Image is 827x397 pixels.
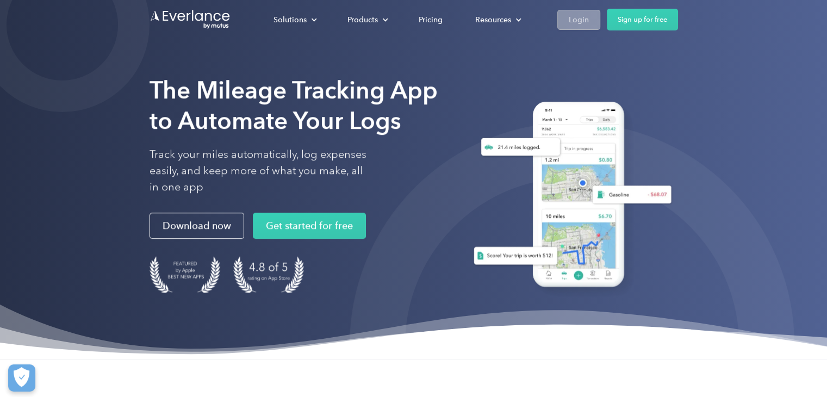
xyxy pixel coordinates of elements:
[607,9,678,30] a: Sign up for free
[347,13,378,27] div: Products
[150,256,220,293] img: Badge for Featured by Apple Best New Apps
[150,213,244,239] a: Download now
[233,256,304,293] img: 4.9 out of 5 stars on the app store
[464,10,530,29] div: Resources
[557,10,600,30] a: Login
[475,13,511,27] div: Resources
[150,9,231,30] a: Go to homepage
[419,13,443,27] div: Pricing
[273,13,307,27] div: Solutions
[569,13,589,27] div: Login
[337,10,397,29] div: Products
[8,364,35,392] button: Cookies Settings
[263,10,326,29] div: Solutions
[408,10,453,29] a: Pricing
[150,76,438,135] strong: The Mileage Tracking App to Automate Your Logs
[461,94,678,300] img: Everlance, mileage tracker app, expense tracking app
[150,146,367,195] p: Track your miles automatically, log expenses easily, and keep more of what you make, all in one app
[253,213,366,239] a: Get started for free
